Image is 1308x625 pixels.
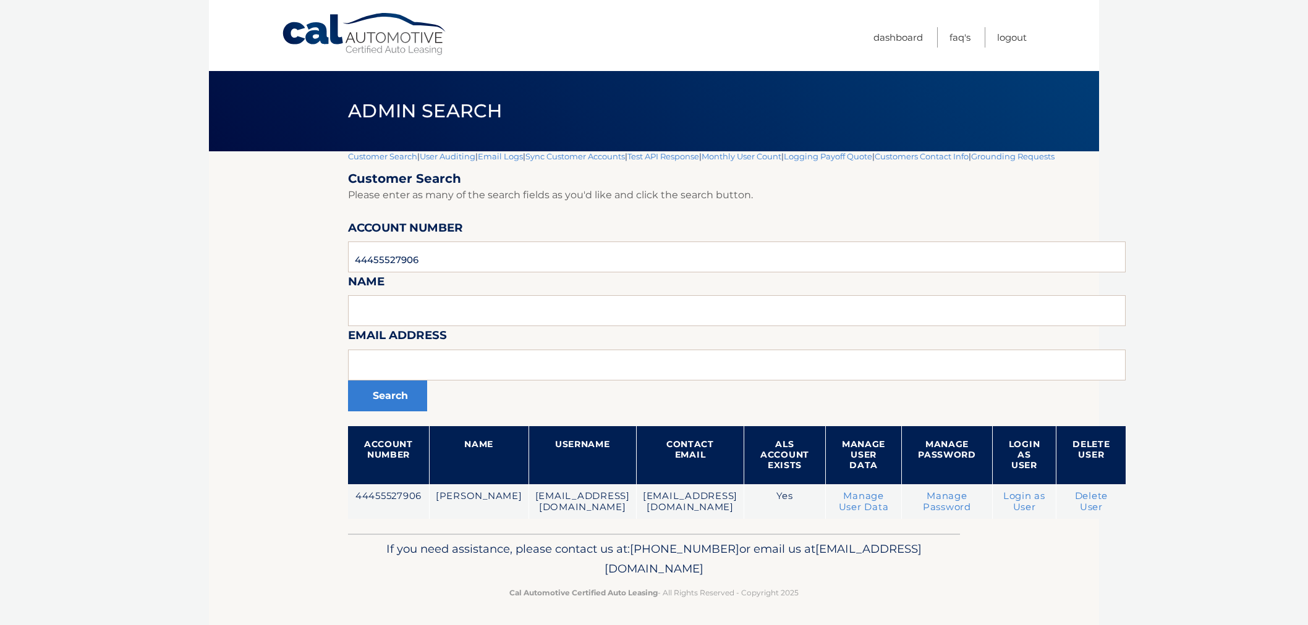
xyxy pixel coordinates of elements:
[348,99,502,122] span: Admin Search
[971,151,1055,161] a: Grounding Requests
[529,426,636,484] th: Username
[429,426,529,484] th: Name
[509,588,658,597] strong: Cal Automotive Certified Auto Leasing
[627,151,699,161] a: Test API Response
[605,542,922,576] span: [EMAIL_ADDRESS][DOMAIN_NAME]
[348,272,384,295] label: Name
[630,542,739,556] span: [PHONE_NUMBER]
[429,484,529,519] td: [PERSON_NAME]
[923,490,971,513] a: Manage Password
[744,484,826,519] td: Yes
[875,151,969,161] a: Customers Contact Info
[478,151,523,161] a: Email Logs
[348,426,429,484] th: Account Number
[348,380,427,411] button: Search
[839,490,889,513] a: Manage User Data
[525,151,625,161] a: Sync Customer Accounts
[348,151,417,161] a: Customer Search
[529,484,636,519] td: [EMAIL_ADDRESS][DOMAIN_NAME]
[784,151,872,161] a: Logging Payoff Quote
[348,219,463,241] label: Account Number
[902,426,993,484] th: Manage Password
[702,151,781,161] a: Monthly User Count
[636,484,744,519] td: [EMAIL_ADDRESS][DOMAIN_NAME]
[348,171,1126,187] h2: Customer Search
[825,426,901,484] th: Manage User Data
[997,27,1027,48] a: Logout
[281,12,448,56] a: Cal Automotive
[1003,490,1045,513] a: Login as User
[348,187,1126,204] p: Please enter as many of the search fields as you'd like and click the search button.
[356,539,952,579] p: If you need assistance, please contact us at: or email us at
[992,426,1056,484] th: Login as User
[348,484,429,519] td: 44455527906
[949,27,970,48] a: FAQ's
[1056,426,1126,484] th: Delete User
[348,326,447,349] label: Email Address
[1075,490,1108,513] a: Delete User
[420,151,475,161] a: User Auditing
[636,426,744,484] th: Contact Email
[348,151,1126,534] div: | | | | | | | |
[873,27,923,48] a: Dashboard
[356,586,952,599] p: - All Rights Reserved - Copyright 2025
[744,426,826,484] th: ALS Account Exists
